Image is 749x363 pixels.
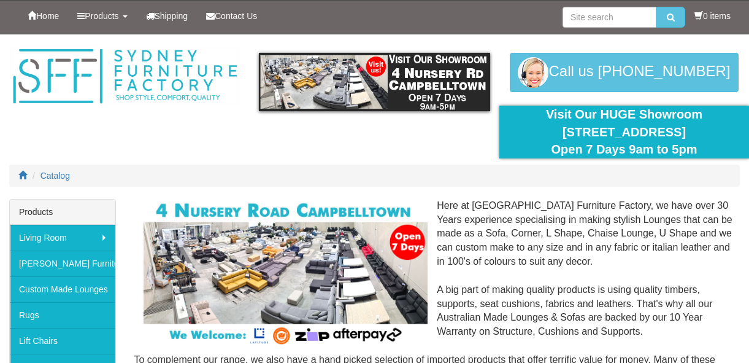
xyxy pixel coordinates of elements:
[10,328,115,354] a: Lift Chairs
[137,1,198,31] a: Shipping
[9,47,240,106] img: Sydney Furniture Factory
[10,225,115,251] a: Living Room
[40,171,70,181] a: Catalog
[259,53,490,111] img: showroom.gif
[144,199,428,347] img: Corner Modular Lounges
[10,302,115,328] a: Rugs
[563,7,656,28] input: Site search
[509,106,740,158] div: Visit Our HUGE Showroom [STREET_ADDRESS] Open 7 Days 9am to 5pm
[10,200,115,225] div: Products
[10,251,115,276] a: [PERSON_NAME] Furniture
[36,11,59,21] span: Home
[215,11,257,21] span: Contact Us
[68,1,136,31] a: Products
[10,276,115,302] a: Custom Made Lounges
[155,11,188,21] span: Shipping
[694,10,731,22] li: 0 items
[18,1,68,31] a: Home
[197,1,266,31] a: Contact Us
[85,11,118,21] span: Products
